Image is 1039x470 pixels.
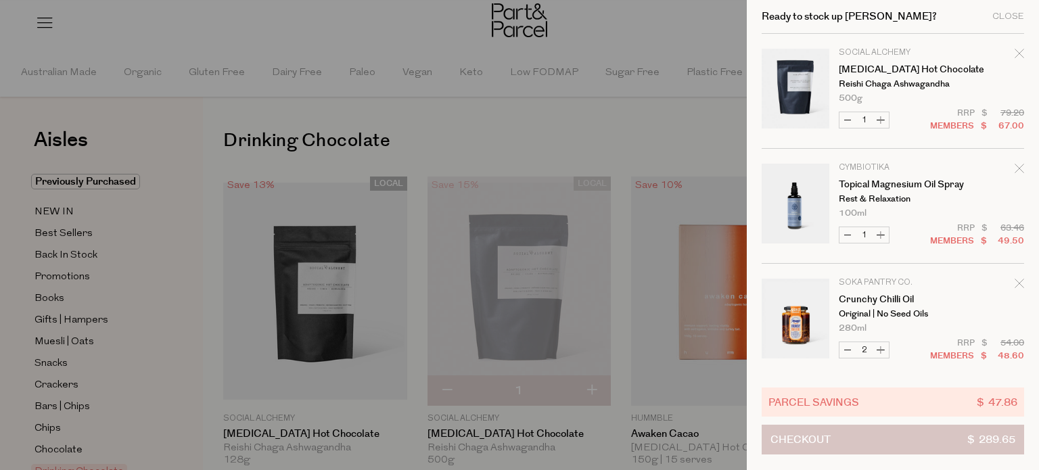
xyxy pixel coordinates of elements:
a: Topical Magnesium Oil Spray [839,180,944,189]
span: 280ml [839,324,867,333]
a: Crunchy Chilli Oil [839,295,944,304]
input: QTY Topical Magnesium Oil Spray [856,227,873,243]
div: Remove Crunchy Chilli Oil [1015,277,1024,295]
p: Reishi Chaga Ashwagandha [839,80,944,89]
div: Remove Topical Magnesium Oil Spray [1015,162,1024,180]
span: 100ml [839,209,867,218]
span: $ 289.65 [967,425,1015,454]
span: $ 47.86 [977,394,1017,410]
a: [MEDICAL_DATA] Hot Chocolate [839,65,944,74]
span: Checkout [770,425,831,454]
span: Parcel Savings [768,394,859,410]
p: Original | No Seed Oils [839,310,944,319]
p: Cymbiotika [839,164,944,172]
input: QTY Adaptogenic Hot Chocolate [856,112,873,128]
span: 500g [839,94,862,103]
p: Social Alchemy [839,49,944,57]
h2: Ready to stock up [PERSON_NAME]? [762,11,937,22]
input: QTY Crunchy Chilli Oil [856,342,873,358]
p: Rest & Relaxation [839,195,944,204]
div: Close [992,12,1024,21]
p: Soka Pantry Co. [839,279,944,287]
div: Remove Adaptogenic Hot Chocolate [1015,47,1024,65]
button: Checkout$ 289.65 [762,425,1024,454]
